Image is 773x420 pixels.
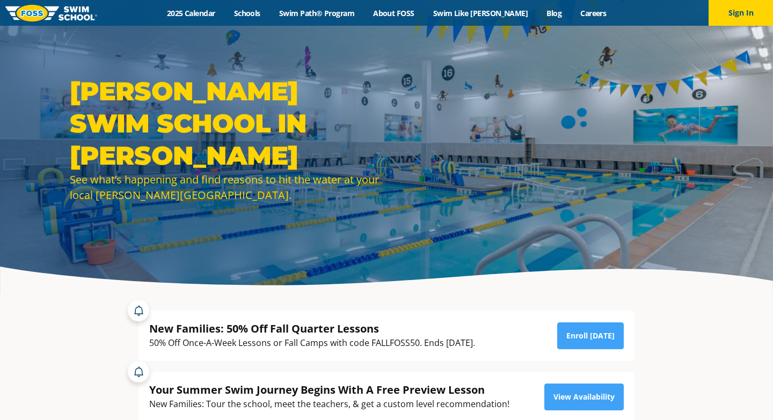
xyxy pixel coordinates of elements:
div: New Families: Tour the school, meet the teachers, & get a custom level recommendation! [149,397,509,411]
div: Your Summer Swim Journey Begins With A Free Preview Lesson [149,382,509,397]
a: Swim Path® Program [269,8,363,18]
a: Careers [571,8,616,18]
h1: [PERSON_NAME] Swim School in [PERSON_NAME] [70,75,381,172]
img: FOSS Swim School Logo [5,5,97,21]
div: New Families: 50% Off Fall Quarter Lessons [149,321,475,336]
a: About FOSS [364,8,424,18]
div: 50% Off Once-A-Week Lessons or Fall Camps with code FALLFOSS50. Ends [DATE]. [149,336,475,350]
a: Blog [537,8,571,18]
a: Enroll [DATE] [557,322,624,349]
a: Schools [224,8,269,18]
a: 2025 Calendar [157,8,224,18]
a: View Availability [544,384,624,410]
div: See what’s happening and find reasons to hit the water at your local [PERSON_NAME][GEOGRAPHIC_DATA]. [70,172,381,203]
a: Swim Like [PERSON_NAME] [424,8,537,18]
